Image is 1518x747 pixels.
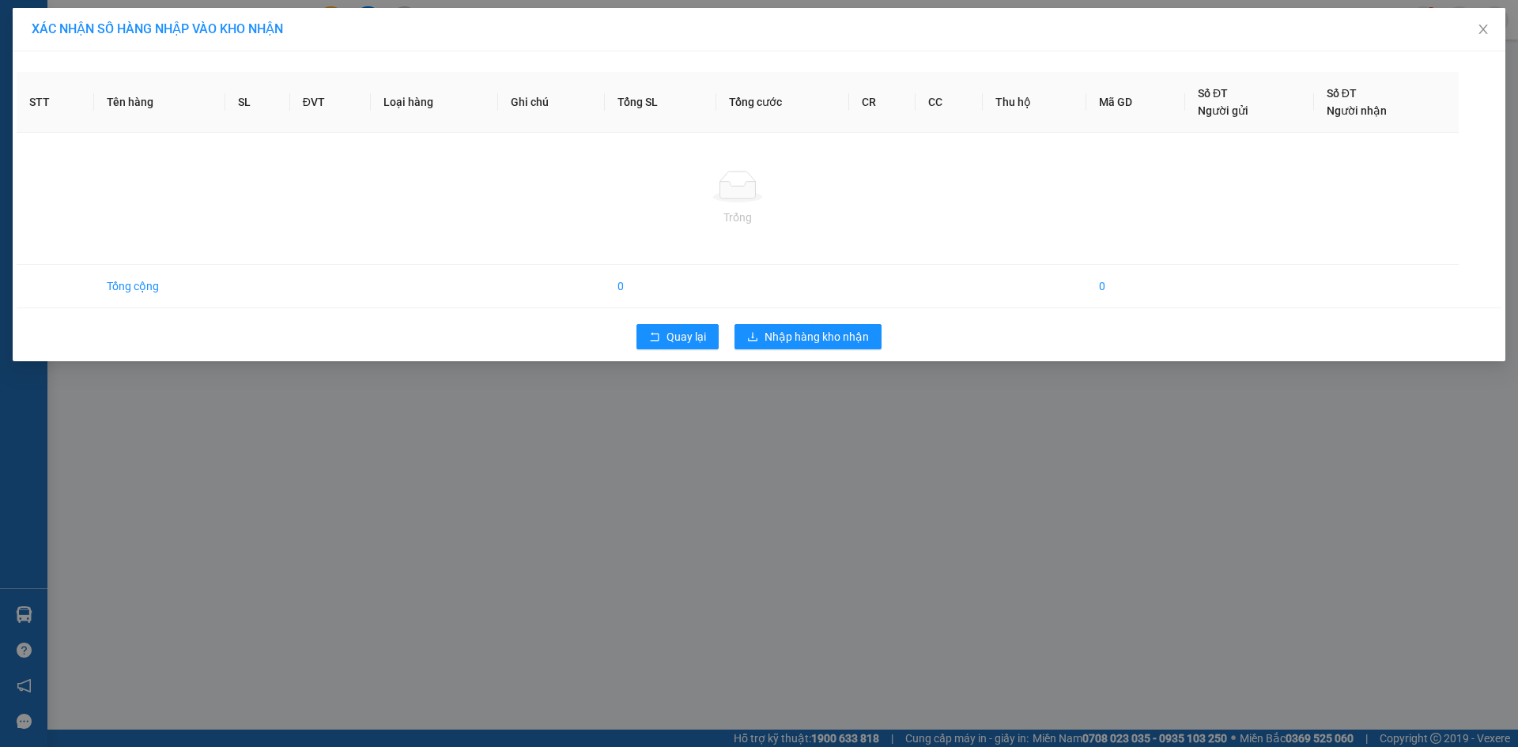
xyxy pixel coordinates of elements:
span: XÁC NHẬN SỐ HÀNG NHẬP VÀO KHO NHẬN [32,21,283,36]
button: downloadNhập hàng kho nhận [734,324,882,349]
span: download [747,331,758,344]
span: rollback [649,331,660,344]
th: Tên hàng [94,72,225,133]
th: SL [225,72,289,133]
th: CR [849,72,916,133]
span: Nhập hàng kho nhận [765,328,869,345]
th: Mã GD [1086,72,1185,133]
th: ĐVT [290,72,371,133]
span: Quay lại [666,328,706,345]
td: 0 [1086,265,1185,308]
th: Ghi chú [498,72,606,133]
div: Trống [29,209,1446,226]
th: Tổng SL [605,72,716,133]
span: Số ĐT [1327,87,1357,100]
th: Tổng cước [716,72,849,133]
button: rollbackQuay lại [636,324,719,349]
th: STT [17,72,94,133]
th: CC [916,72,983,133]
span: Người gửi [1198,104,1248,117]
span: Số ĐT [1198,87,1228,100]
th: Loại hàng [371,72,498,133]
td: 0 [605,265,716,308]
th: Thu hộ [983,72,1086,133]
span: Người nhận [1327,104,1387,117]
span: close [1477,23,1490,36]
td: Tổng cộng [94,265,225,308]
button: Close [1461,8,1505,52]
